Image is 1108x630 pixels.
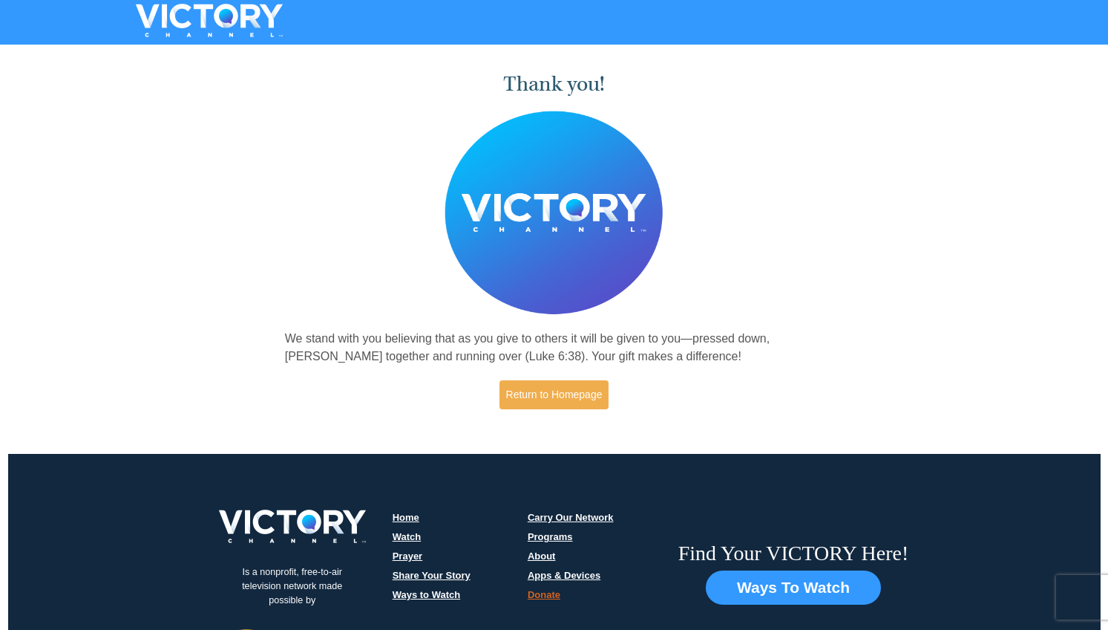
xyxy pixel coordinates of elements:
[706,571,881,605] button: Ways To Watch
[528,531,573,542] a: Programs
[285,72,824,97] h1: Thank you!
[393,551,422,562] a: Prayer
[393,531,422,542] a: Watch
[393,570,471,581] a: Share Your Story
[528,570,600,581] a: Apps & Devices
[218,554,367,619] p: Is a nonprofit, free-to-air television network made possible by
[393,512,419,523] a: Home
[528,512,614,523] a: Carry Our Network
[528,551,556,562] a: About
[678,541,909,566] h6: Find Your VICTORY Here!
[117,4,302,37] img: VICTORYTHON - VICTORY Channel
[200,510,385,543] img: victory-logo.png
[499,380,609,409] a: Return to Homepage
[285,330,824,366] p: We stand with you believing that as you give to others it will be given to you—pressed down, [PER...
[445,111,663,315] img: Believer's Voice of Victory Network
[528,589,560,600] a: Donate
[393,589,461,600] a: Ways to Watch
